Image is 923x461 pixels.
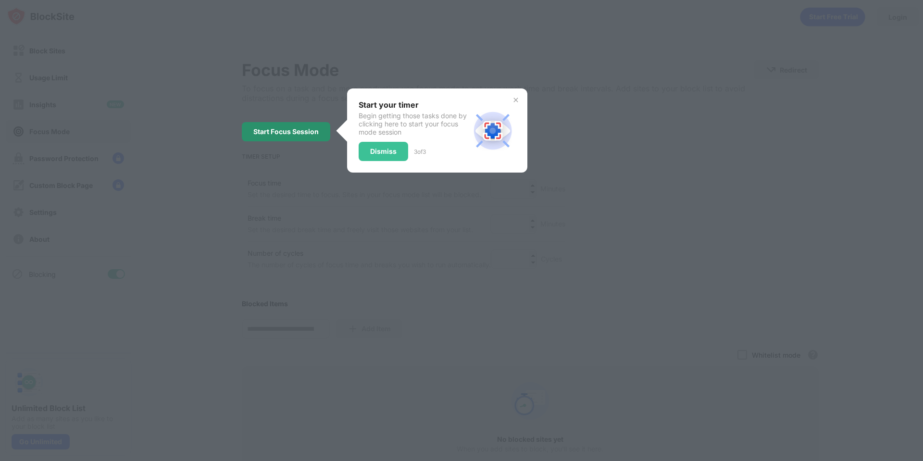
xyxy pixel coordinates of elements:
[359,100,470,110] div: Start your timer
[470,108,516,154] img: focus-mode-session.svg
[253,128,319,136] div: Start Focus Session
[359,112,470,136] div: Begin getting those tasks done by clicking here to start your focus mode session
[512,96,520,104] img: x-button.svg
[370,148,397,155] div: Dismiss
[414,148,426,155] div: 3 of 3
